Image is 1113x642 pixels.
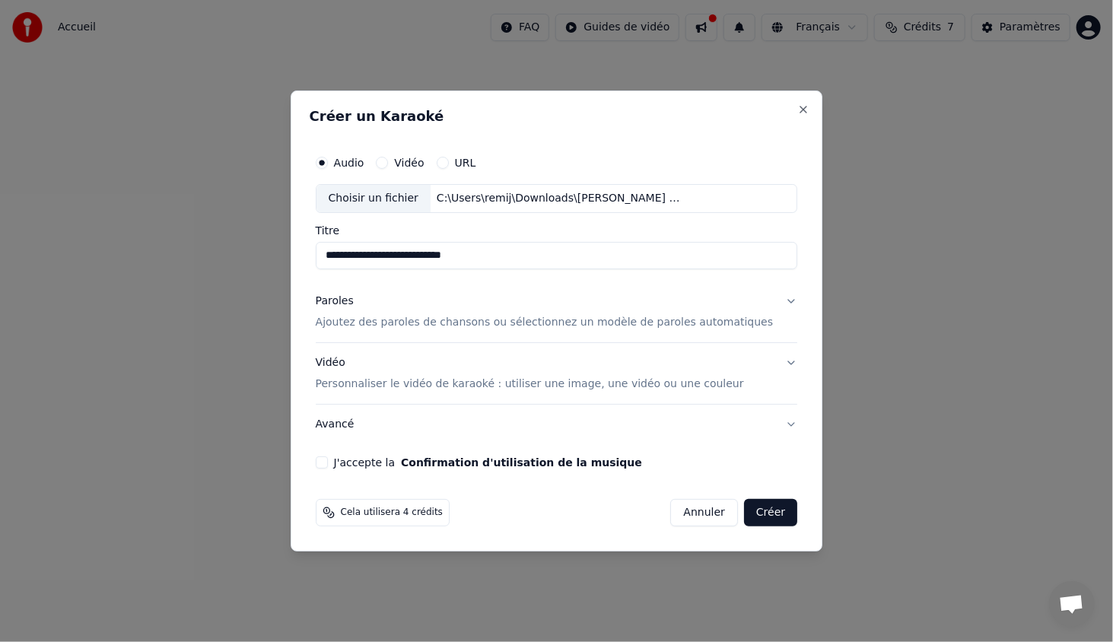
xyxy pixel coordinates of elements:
p: Personnaliser le vidéo de karaoké : utiliser une image, une vidéo ou une couleur [316,377,744,392]
label: Vidéo [394,157,424,168]
label: J'accepte la [334,457,642,468]
p: Ajoutez des paroles de chansons ou sélectionnez un modèle de paroles automatiques [316,315,774,330]
button: Créer [744,499,797,526]
button: Avancé [316,405,798,444]
label: URL [455,157,476,168]
h2: Créer un Karaoké [310,110,804,123]
label: Audio [334,157,364,168]
label: Titre [316,225,798,236]
div: C:\Users\remij\Downloads\[PERSON_NAME] - LHorloge Tourne.mp3 [431,191,689,206]
button: Annuler [671,499,738,526]
button: J'accepte la [401,457,642,468]
span: Cela utilisera 4 crédits [341,507,443,519]
div: Paroles [316,294,354,309]
button: VidéoPersonnaliser le vidéo de karaoké : utiliser une image, une vidéo ou une couleur [316,343,798,404]
div: Vidéo [316,355,744,392]
button: ParolesAjoutez des paroles de chansons ou sélectionnez un modèle de paroles automatiques [316,281,798,342]
div: Choisir un fichier [316,185,431,212]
